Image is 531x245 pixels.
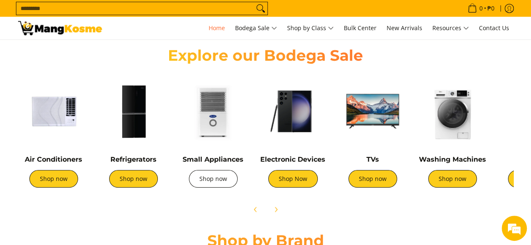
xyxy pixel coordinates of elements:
[110,17,513,39] nav: Main Menu
[144,46,387,65] h2: Explore our Bodega Sale
[478,5,484,11] span: 0
[109,170,158,188] a: Shop now
[479,24,509,32] span: Contact Us
[283,17,338,39] a: Shop by Class
[231,17,281,39] a: Bodega Sale
[98,76,169,147] img: Refrigerators
[465,4,497,13] span: •
[340,17,381,39] a: Bulk Center
[486,5,496,11] span: ₱0
[268,170,318,188] a: Shop Now
[189,170,238,188] a: Shop now
[260,155,325,163] a: Electronic Devices
[110,155,157,163] a: Refrigerators
[25,155,82,163] a: Air Conditioners
[254,2,267,15] button: Search
[432,23,469,34] span: Resources
[183,155,243,163] a: Small Appliances
[428,170,477,188] a: Shop now
[235,23,277,34] span: Bodega Sale
[366,155,379,163] a: TVs
[344,24,377,32] span: Bulk Center
[267,200,285,219] button: Next
[417,76,488,147] img: Washing Machines
[475,17,513,39] a: Contact Us
[204,17,229,39] a: Home
[419,155,486,163] a: Washing Machines
[178,76,249,147] img: Small Appliances
[348,170,397,188] a: Shop now
[29,170,78,188] a: Shop now
[257,76,329,147] img: Electronic Devices
[18,76,89,147] img: Air Conditioners
[287,23,334,34] span: Shop by Class
[18,21,102,35] img: Mang Kosme: Your Home Appliances Warehouse Sale Partner!
[337,76,408,147] img: TVs
[246,200,265,219] button: Previous
[209,24,225,32] span: Home
[428,17,473,39] a: Resources
[387,24,422,32] span: New Arrivals
[382,17,426,39] a: New Arrivals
